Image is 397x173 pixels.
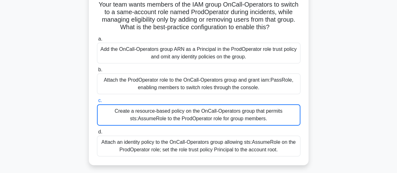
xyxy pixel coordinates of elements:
div: Create a resource-based policy on the OnCall-Operators group that permits sts:AssumeRole to the P... [97,104,300,126]
h5: Your team wants members of the IAM group OnCall-Operators to switch to a same-account role named ... [96,1,301,31]
span: b. [98,67,102,72]
div: Add the OnCall-Operators group ARN as a Principal in the ProdOperator role trust policy and omit ... [97,43,300,63]
span: c. [98,98,102,103]
div: Attach the ProdOperator role to the OnCall-Operators group and grant iam:PassRole, enabling membe... [97,73,300,94]
div: Attach an identity policy to the OnCall-Operators group allowing sts:AssumeRole on the ProdOperat... [97,136,300,156]
span: a. [98,36,102,41]
span: d. [98,129,102,134]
